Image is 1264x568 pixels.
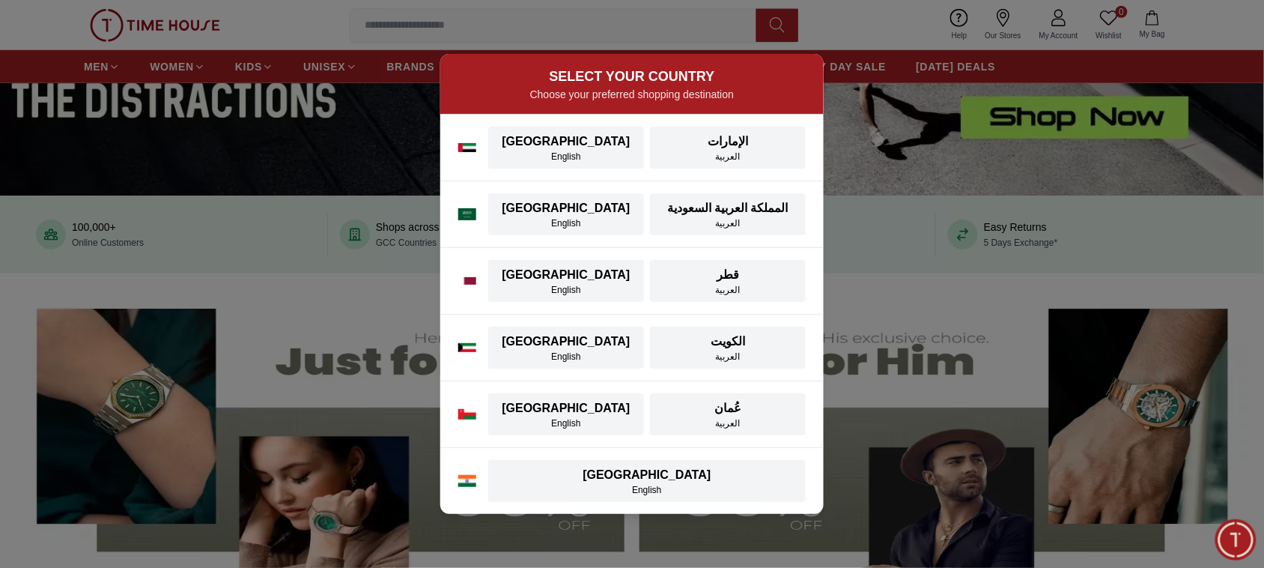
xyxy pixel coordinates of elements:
div: English [497,284,635,296]
span: Conversation [186,381,255,393]
div: [GEOGRAPHIC_DATA] [497,199,635,217]
button: [GEOGRAPHIC_DATA]English [488,193,644,235]
div: العربية [659,151,797,163]
div: العربية [659,217,797,229]
h2: SELECT YOUR COUNTRY [458,66,806,87]
img: UAE flag [458,143,476,152]
button: قطرالعربية [650,260,806,302]
button: [GEOGRAPHIC_DATA]English [488,460,806,502]
button: الكويتالعربية [650,327,806,369]
div: Conversation [148,348,294,399]
div: [GEOGRAPHIC_DATA] [497,133,635,151]
span: Home [60,381,91,393]
div: الكويت [659,333,797,351]
button: [GEOGRAPHIC_DATA]English [488,127,644,169]
img: India flag [458,475,476,487]
div: العربية [659,351,797,363]
div: Home [5,348,145,399]
div: [GEOGRAPHIC_DATA] [497,466,797,484]
div: الإمارات [659,133,797,151]
div: English [497,217,635,229]
button: [GEOGRAPHIC_DATA]English [488,327,644,369]
button: المملكة العربية السعوديةالعربية [650,193,806,235]
div: العربية [659,284,797,296]
img: Oman flag [458,409,476,419]
div: Chat Widget [1215,519,1257,561]
p: Choose your preferred shopping destination [458,87,806,102]
div: English [497,351,635,363]
div: English [497,484,797,496]
button: عُمانالعربية [650,393,806,435]
button: [GEOGRAPHIC_DATA]English [488,393,644,435]
div: قطر [659,266,797,284]
div: English [497,151,635,163]
div: عُمان [659,399,797,417]
div: English [497,417,635,429]
button: [GEOGRAPHIC_DATA]English [488,260,644,302]
div: المملكة العربية السعودية [659,199,797,217]
div: [GEOGRAPHIC_DATA] [497,399,635,417]
div: [GEOGRAPHIC_DATA] [497,333,635,351]
div: العربية [659,417,797,429]
div: [GEOGRAPHIC_DATA] [497,266,635,284]
button: الإماراتالعربية [650,127,806,169]
img: Saudi Arabia flag [458,208,476,220]
img: Qatar flag [458,277,476,285]
img: Kuwait flag [458,343,476,352]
